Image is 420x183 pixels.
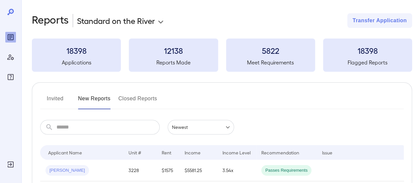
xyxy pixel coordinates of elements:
td: $5581.25 [179,160,217,181]
div: Applicant Name [48,148,82,156]
td: 3228 [123,160,156,181]
h3: 5822 [226,45,315,56]
span: [PERSON_NAME] [45,167,89,174]
h5: Meet Requirements [226,58,315,66]
div: Issue [322,148,333,156]
span: Passes Requirements [261,167,311,174]
h3: 18398 [323,45,412,56]
div: Rent [162,148,172,156]
button: Closed Reports [119,93,157,109]
div: FAQ [5,72,16,82]
div: Reports [5,32,16,43]
button: Transfer Application [347,13,412,28]
button: Invited [40,93,70,109]
div: Recommendation [261,148,299,156]
summary: 18398Applications12138Reports Made5822Meet Requirements18398Flagged Reports [32,39,412,72]
h5: Flagged Reports [323,58,412,66]
div: Manage Users [5,52,16,62]
h2: Reports [32,13,69,28]
div: Income [185,148,201,156]
p: Standard on the River [77,15,155,26]
h5: Applications [32,58,121,66]
h3: 12138 [129,45,218,56]
div: Log Out [5,159,16,170]
td: $1575 [156,160,179,181]
button: New Reports [78,93,111,109]
td: 3.54x [217,160,256,181]
h5: Reports Made [129,58,218,66]
div: Income Level [222,148,251,156]
div: Newest [168,120,234,135]
h3: 18398 [32,45,121,56]
div: Unit # [128,148,141,156]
